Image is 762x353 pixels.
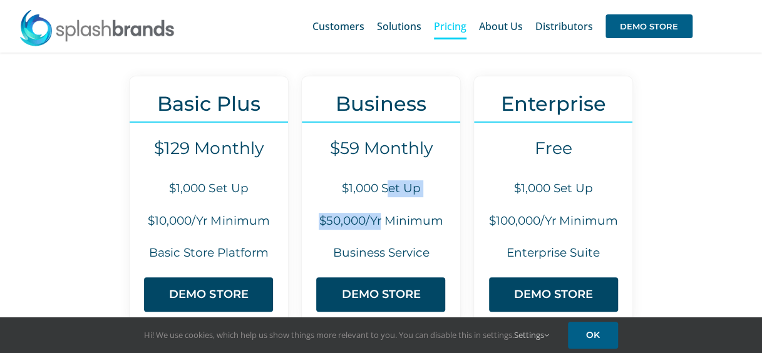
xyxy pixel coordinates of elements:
[144,277,273,312] a: DEMO STORE
[535,6,593,46] a: Distributors
[130,180,288,197] h6: $1,000 Set Up
[514,288,593,301] span: DEMO STORE
[130,213,288,230] h6: $10,000/Yr Minimum
[302,213,460,230] h6: $50,000/Yr Minimum
[474,180,632,197] h6: $1,000 Set Up
[302,138,460,158] h4: $59 Monthly
[474,213,632,230] h6: $100,000/Yr Minimum
[316,277,445,312] a: DEMO STORE
[312,6,364,46] a: Customers
[568,322,618,349] a: OK
[312,6,692,46] nav: Main Menu Sticky
[535,21,593,31] span: Distributors
[302,180,460,197] h6: $1,000 Set Up
[605,6,692,46] a: DEMO STORE
[130,92,288,115] h3: Basic Plus
[474,245,632,262] h6: Enterprise Suite
[489,277,618,312] a: DEMO STORE
[434,21,466,31] span: Pricing
[434,6,466,46] a: Pricing
[302,92,460,115] h3: Business
[605,14,692,38] span: DEMO STORE
[479,21,523,31] span: About Us
[474,92,632,115] h3: Enterprise
[514,329,549,340] a: Settings
[312,21,364,31] span: Customers
[474,138,632,158] h4: Free
[19,9,175,46] img: SplashBrands.com Logo
[302,245,460,262] h6: Business Service
[169,288,248,301] span: DEMO STORE
[377,21,421,31] span: Solutions
[130,245,288,262] h6: Basic Store Platform
[130,138,288,158] h4: $129 Monthly
[144,329,549,340] span: Hi! We use cookies, which help us show things more relevant to you. You can disable this in setti...
[341,288,420,301] span: DEMO STORE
